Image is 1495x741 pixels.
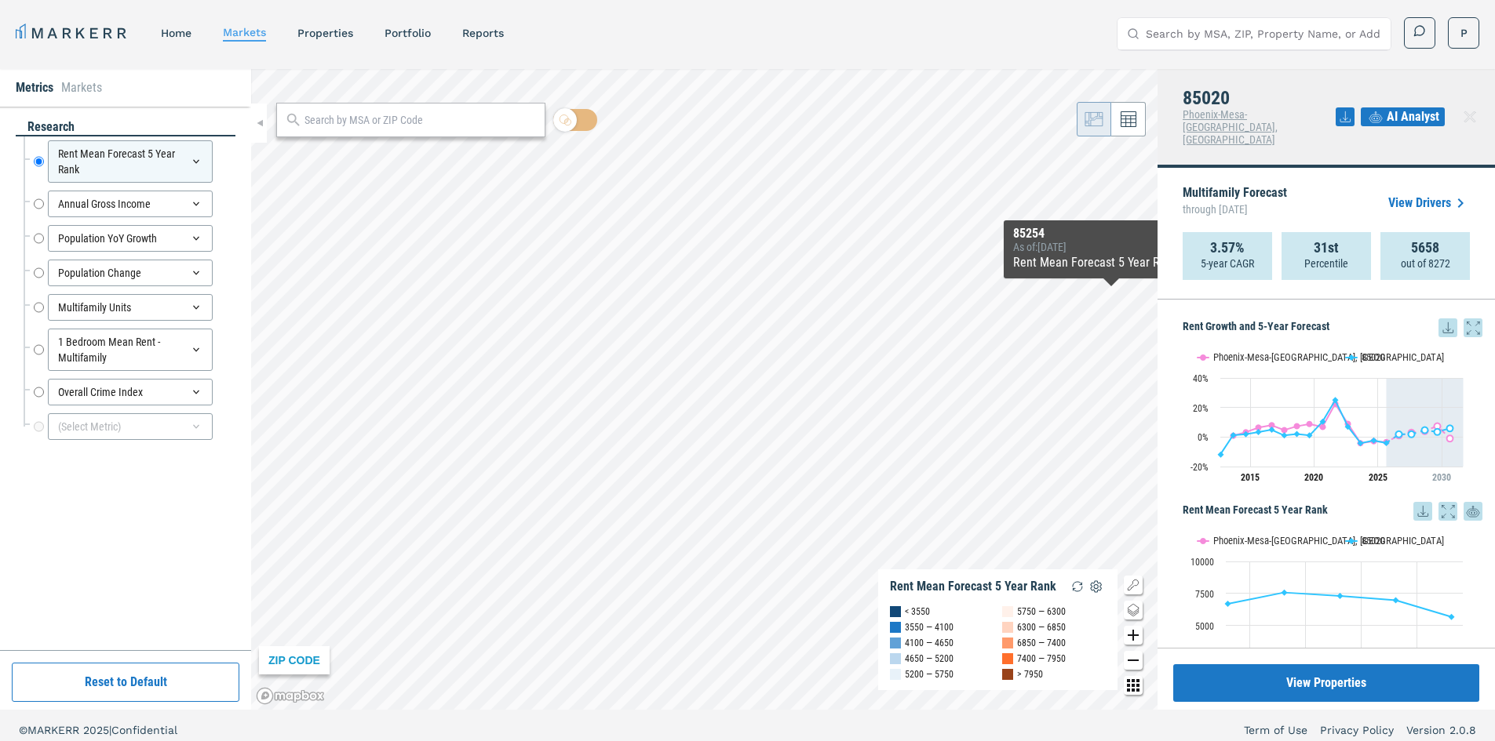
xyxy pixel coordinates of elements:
span: AI Analyst [1387,107,1439,126]
div: 5200 — 5750 [905,667,954,682]
button: Show Phoenix-Mesa-Scottsdale, AZ [1198,351,1329,363]
text: 20% [1193,403,1209,414]
span: through [DATE] [1183,199,1287,220]
path: Thursday, 29 Aug, 18:00, 5.91. 85020. [1447,425,1453,431]
div: 7400 — 7950 [1017,651,1066,667]
div: Map Tooltip Content [1013,227,1209,272]
canvas: Map [251,69,1158,710]
path: Friday, 29 Aug, 18:00, 1.85. 85020. [1243,431,1249,438]
button: Zoom out map button [1124,651,1143,670]
a: reports [462,27,504,39]
a: markets [223,26,266,38]
div: Population Change [48,260,213,286]
tspan: 2015 [1241,472,1260,483]
strong: 5658 [1411,240,1439,256]
h5: Rent Mean Forecast 5 Year Rank [1183,502,1482,521]
div: Rent Mean Forecast 5 Year Rank. Highcharts interactive chart. [1183,521,1482,717]
a: View Drivers [1388,194,1470,212]
path: Tuesday, 29 Aug, 18:00, 4.66. 85020. [1422,427,1428,433]
a: Privacy Policy [1320,722,1394,738]
path: Wednesday, 29 Aug, 18:00, 7.28. Phoenix-Mesa-Scottsdale, AZ. [1294,423,1300,429]
button: AI Analyst [1361,107,1445,126]
img: Settings [1087,577,1106,596]
button: Show 85020 [1346,535,1387,547]
button: P [1448,17,1479,49]
button: Zoom in map button [1124,626,1143,645]
div: 4100 — 4650 [905,635,954,651]
path: Friday, 14 Aug, 18:00, 6,683. 85020. [1225,601,1231,607]
div: Rent Growth and 5-Year Forecast. Highcharts interactive chart. [1183,337,1482,494]
path: Saturday, 29 Aug, 18:00, 1.88. 85020. [1396,431,1402,438]
strong: 3.57% [1210,240,1245,256]
text: 40% [1193,373,1209,384]
path: Thursday, 29 Aug, 18:00, -2.33. 85020. [1371,438,1377,444]
h5: Rent Growth and 5-Year Forecast [1183,318,1482,337]
text: 7500 [1195,589,1214,600]
a: Version 2.0.8 [1406,722,1476,738]
span: P [1460,25,1468,41]
div: Rent Mean Forecast 5 Year Rank [890,579,1056,594]
p: 5-year CAGR [1201,256,1254,271]
li: Metrics [16,78,53,97]
div: Overall Crime Index [48,379,213,405]
input: Search by MSA, ZIP, Property Name, or Address [1146,18,1381,49]
button: View Properties [1173,664,1479,702]
span: Phoenix-Mesa-[GEOGRAPHIC_DATA], [GEOGRAPHIC_DATA] [1183,108,1278,146]
path: Friday, 29 Aug, 18:00, -4.06. 85020. [1384,440,1390,446]
path: Thursday, 29 Aug, 18:00, 1.28. 85020. [1231,432,1237,438]
p: Multifamily Forecast [1183,187,1287,220]
path: Thursday, 29 Aug, 18:00, 8.81. Phoenix-Mesa-Scottsdale, AZ. [1307,421,1313,427]
button: Change style map button [1124,601,1143,619]
text: 5000 [1195,621,1214,632]
div: 4650 — 5200 [905,651,954,667]
path: Tuesday, 29 Aug, 18:00, 1.08. 85020. [1282,432,1288,438]
path: Wednesday, 29 Aug, 18:00, -11.84. 85020. [1218,451,1224,457]
img: Reload Legend [1068,577,1087,596]
div: Rent Mean Forecast 5 Year Rank : [1013,253,1209,272]
a: home [161,27,191,39]
g: 85020, line 4 of 4 with 5 data points. [1396,425,1453,438]
path: Wednesday, 29 Aug, 18:00, 3.53. 85020. [1435,428,1441,434]
svg: Interactive chart [1183,521,1471,717]
div: < 3550 [905,604,930,619]
path: Monday, 29 Aug, 18:00, 4.91. 85020. [1269,427,1275,433]
div: Rent Mean Forecast 5 Year Rank [48,140,213,183]
path: Thursday, 29 Aug, 18:00, 1.13. 85020. [1307,432,1313,438]
path: Wednesday, 14 Aug, 18:00, 5,658. 85020. [1449,614,1455,620]
path: Saturday, 29 Aug, 18:00, 3.41. 85020. [1256,429,1262,435]
path: Monday, 14 Aug, 18:00, 7,304. 85020. [1337,593,1344,599]
button: Reset to Default [12,663,239,702]
button: Show 85020 [1346,351,1387,363]
path: Saturday, 14 Aug, 18:00, 7,569. 85020. [1282,589,1288,595]
path: Thursday, 29 Aug, 18:00, -0.97. Phoenix-Mesa-Scottsdale, AZ. [1447,435,1453,441]
text: -20% [1191,462,1209,473]
path: Sunday, 29 Aug, 18:00, 24.98. 85020. [1333,397,1339,403]
div: ZIP CODE [259,646,330,674]
div: 6300 — 6850 [1017,619,1066,635]
a: properties [297,27,353,39]
button: Show/Hide Legend Map Button [1124,576,1143,594]
text: 0% [1198,432,1209,443]
div: 6850 — 7400 [1017,635,1066,651]
text: 10000 [1191,557,1214,568]
span: MARKERR [27,724,83,736]
tspan: 2030 [1432,472,1451,483]
div: 1 Bedroom Mean Rent - Multifamily [48,329,213,371]
a: Portfolio [385,27,431,39]
path: Wednesday, 29 Aug, 18:00, 1.98. 85020. [1294,430,1300,437]
a: Term of Use [1244,722,1307,738]
path: Tuesday, 14 Aug, 18:00, 6,964. 85020. [1393,597,1399,603]
div: research [16,118,235,136]
div: Population YoY Growth [48,225,213,252]
strong: 31st [1314,240,1339,256]
path: Monday, 29 Aug, 18:00, 6.97. 85020. [1345,423,1351,430]
div: Multifamily Units [48,294,213,321]
span: © [19,724,27,736]
div: 5750 — 6300 [1017,604,1066,619]
span: 2025 | [83,724,111,736]
div: 85254 [1013,227,1209,241]
path: Sunday, 29 Aug, 18:00, 1.91. 85020. [1409,431,1415,438]
a: MARKERR [16,22,129,44]
path: Saturday, 29 Aug, 18:00, 10.35. 85020. [1320,419,1326,425]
